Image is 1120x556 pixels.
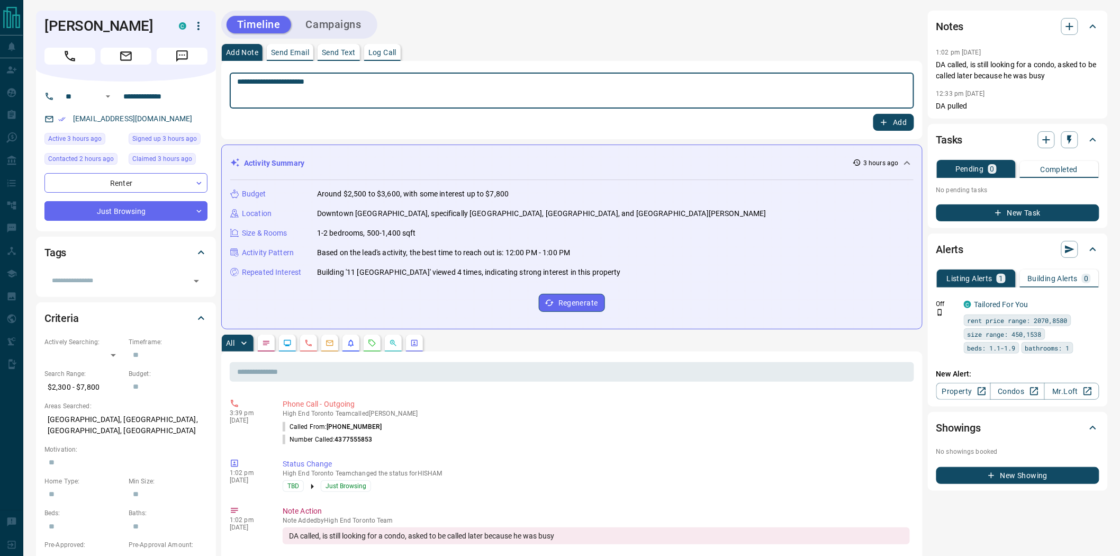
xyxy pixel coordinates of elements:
div: Showings [936,415,1099,441]
p: [GEOGRAPHIC_DATA], [GEOGRAPHIC_DATA], [GEOGRAPHIC_DATA], [GEOGRAPHIC_DATA] [44,411,207,440]
p: Repeated Interest [242,267,301,278]
div: Mon Sep 15 2025 [129,133,207,148]
span: [PHONE_NUMBER] [327,423,382,431]
h2: Showings [936,419,981,436]
p: Send Email [271,49,309,56]
svg: Email Verified [58,115,66,123]
p: 3:39 pm [230,409,267,417]
p: 0 [990,165,995,173]
svg: Calls [304,339,313,347]
p: Add Note [226,49,258,56]
a: Property [936,383,991,400]
span: rent price range: 2070,8580 [968,315,1068,326]
p: Activity Pattern [242,247,294,258]
p: Log Call [368,49,396,56]
svg: Notes [262,339,270,347]
a: Mr.Loft [1044,383,1099,400]
p: [DATE] [230,417,267,424]
p: Completed [1041,166,1078,173]
button: Timeline [227,16,291,33]
svg: Lead Browsing Activity [283,339,292,347]
button: New Task [936,204,1099,221]
p: Number Called: [283,435,373,444]
span: Call [44,48,95,65]
h2: Alerts [936,241,964,258]
p: Pending [955,165,984,173]
div: condos.ca [964,301,971,308]
a: [EMAIL_ADDRESS][DOMAIN_NAME] [73,114,193,123]
span: size range: 450,1538 [968,329,1042,339]
div: Criteria [44,306,207,331]
p: No pending tasks [936,182,1099,198]
p: Around $2,500 to $3,600, with some interest up to $7,800 [317,189,509,200]
h2: Criteria [44,310,79,327]
p: DA pulled [936,101,1099,112]
h2: Tags [44,244,66,261]
p: Note Added by High End Toronto Team [283,517,910,524]
p: Status Change [283,459,910,470]
span: Active 3 hours ago [48,133,102,144]
p: 1-2 bedrooms, 500-1,400 sqft [317,228,416,239]
div: Tags [44,240,207,265]
div: Mon Sep 15 2025 [44,133,123,148]
p: DA called, is still looking for a condo, asked to be called later because he was busy [936,59,1099,82]
p: Pre-Approval Amount: [129,540,207,550]
p: Size & Rooms [242,228,287,239]
p: Based on the lead's activity, the best time to reach out is: 12:00 PM - 1:00 PM [317,247,570,258]
p: [DATE] [230,524,267,531]
button: Add [873,114,914,131]
h2: Notes [936,18,964,35]
a: Tailored For You [974,300,1028,309]
p: Downtown [GEOGRAPHIC_DATA], specifically [GEOGRAPHIC_DATA], [GEOGRAPHIC_DATA], and [GEOGRAPHIC_DA... [317,208,766,219]
svg: Requests [368,339,376,347]
p: Baths: [129,508,207,518]
p: Areas Searched: [44,401,207,411]
p: Timeframe: [129,337,207,347]
p: All [226,339,234,347]
p: Activity Summary [244,158,304,169]
p: Home Type: [44,477,123,486]
svg: Opportunities [389,339,398,347]
svg: Emails [326,339,334,347]
p: Actively Searching: [44,337,123,347]
p: Min Size: [129,477,207,486]
h1: [PERSON_NAME] [44,17,163,34]
span: Claimed 3 hours ago [132,154,192,164]
p: Search Range: [44,369,123,379]
div: Mon Sep 15 2025 [129,153,207,168]
p: [DATE] [230,477,267,484]
p: Send Text [322,49,356,56]
div: Activity Summary3 hours ago [230,154,914,173]
p: Pre-Approved: [44,540,123,550]
p: Phone Call - Outgoing [283,399,910,410]
span: Just Browsing [326,481,366,491]
div: condos.ca [179,22,186,30]
p: Beds: [44,508,123,518]
p: 3 hours ago [863,158,898,168]
span: bathrooms: 1 [1025,343,1070,353]
p: Building Alerts [1027,275,1078,282]
button: New Showing [936,467,1099,484]
p: 0 [1084,275,1088,282]
div: DA called, is still looking for a condo, asked to be called later because he was busy [283,527,910,544]
p: Listing Alerts [947,275,993,282]
span: Contacted 2 hours ago [48,154,114,164]
p: Budget: [129,369,207,379]
svg: Agent Actions [410,339,419,347]
span: Message [157,48,207,65]
p: 12:33 pm [DATE] [936,90,985,97]
button: Campaigns [295,16,372,33]
div: Renter [44,173,207,193]
p: 1:02 pm [230,516,267,524]
p: Note Action [283,506,910,517]
div: Just Browsing [44,201,207,221]
div: Tasks [936,127,1099,153]
a: Condos [990,383,1045,400]
span: beds: 1.1-1.9 [968,343,1016,353]
p: High End Toronto Team called [PERSON_NAME] [283,410,910,417]
svg: Push Notification Only [936,309,944,316]
p: Budget [242,189,266,200]
span: Signed up 3 hours ago [132,133,197,144]
p: 1:02 pm [DATE] [936,49,981,56]
p: 1 [999,275,1003,282]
